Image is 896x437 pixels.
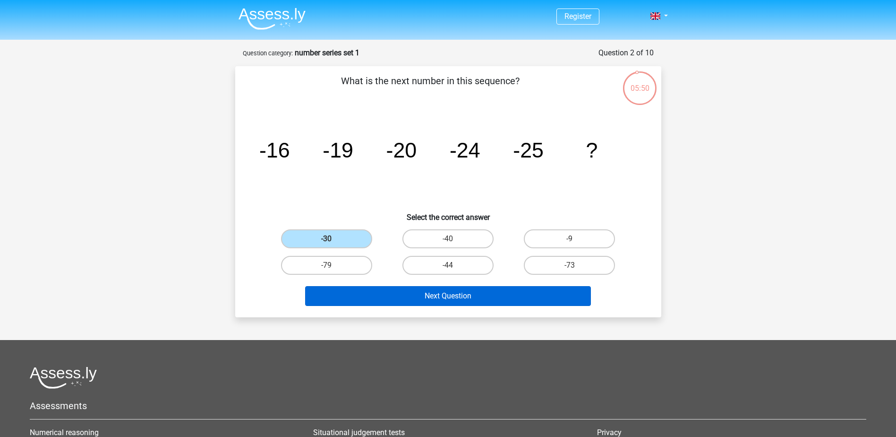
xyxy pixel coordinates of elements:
[597,428,622,437] a: Privacy
[323,138,353,162] tspan: -19
[513,138,544,162] tspan: -25
[402,229,494,248] label: -40
[386,138,417,162] tspan: -20
[30,367,97,389] img: Assessly logo
[402,256,494,275] label: -44
[305,286,591,306] button: Next Question
[281,229,372,248] label: -30
[259,138,290,162] tspan: -16
[30,428,99,437] a: Numerical reasoning
[250,74,611,102] p: What is the next number in this sequence?
[313,428,405,437] a: Situational judgement tests
[30,400,866,411] h5: Assessments
[281,256,372,275] label: -79
[598,47,654,59] div: Question 2 of 10
[243,50,293,57] small: Question category:
[524,229,615,248] label: -9
[250,205,646,222] h6: Select the correct answer
[239,8,306,30] img: Assessly
[524,256,615,275] label: -73
[622,70,657,94] div: 05:50
[586,138,597,162] tspan: ?
[564,12,591,21] a: Register
[295,48,359,57] strong: number series set 1
[449,138,480,162] tspan: -24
